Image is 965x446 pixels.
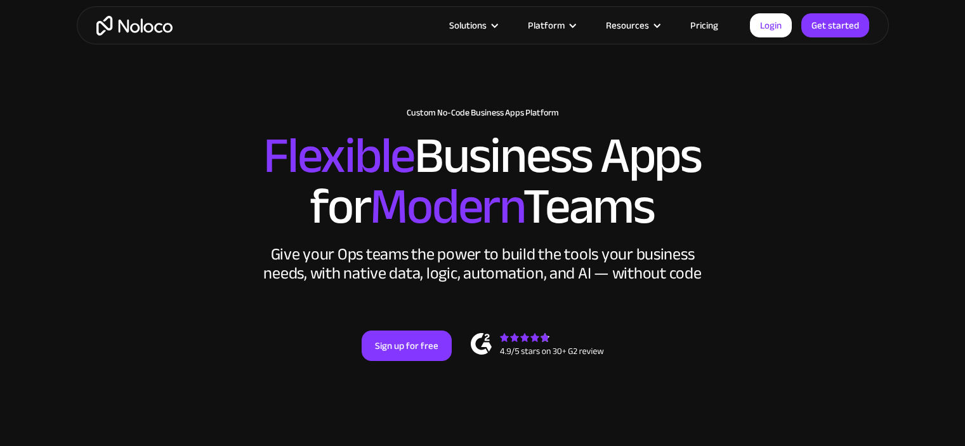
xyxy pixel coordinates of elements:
div: Resources [590,17,674,34]
a: Login [750,13,792,37]
h2: Business Apps for Teams [89,131,876,232]
span: Modern [370,159,523,254]
div: Give your Ops teams the power to build the tools your business needs, with native data, logic, au... [261,245,705,283]
div: Resources [606,17,649,34]
a: Pricing [674,17,734,34]
span: Flexible [263,108,414,203]
a: home [96,16,173,36]
h1: Custom No-Code Business Apps Platform [89,108,876,118]
div: Solutions [433,17,512,34]
div: Platform [528,17,565,34]
a: Sign up for free [362,331,452,361]
div: Platform [512,17,590,34]
div: Solutions [449,17,487,34]
a: Get started [801,13,869,37]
